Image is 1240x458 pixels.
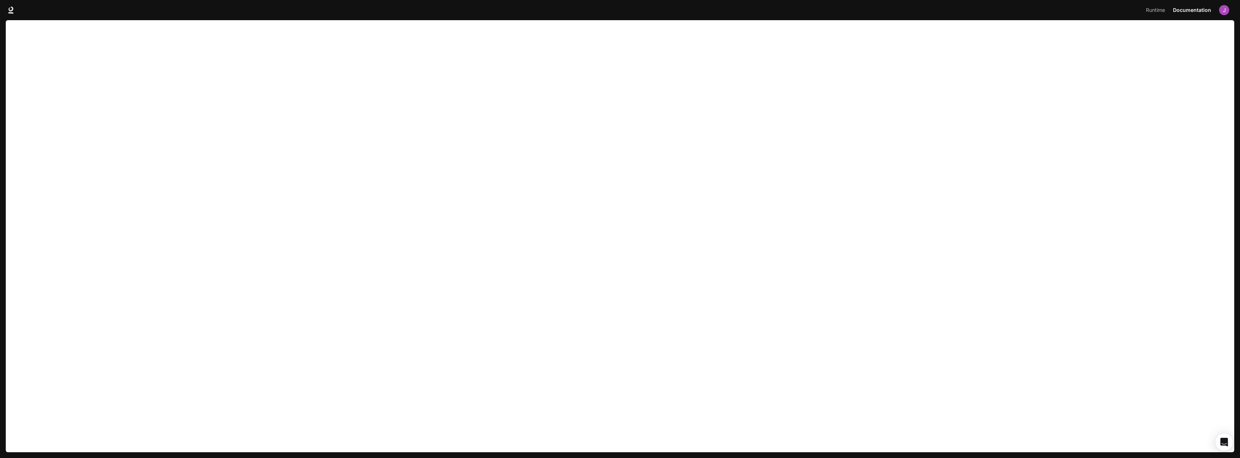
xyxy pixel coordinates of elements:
[1170,3,1214,17] a: Documentation
[1143,3,1169,17] a: Runtime
[1215,433,1233,451] div: Open Intercom Messenger
[6,20,1234,458] iframe: Documentation
[1173,6,1211,15] span: Documentation
[1217,3,1231,17] button: User avatar
[1219,5,1229,15] img: User avatar
[1146,6,1165,15] span: Runtime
